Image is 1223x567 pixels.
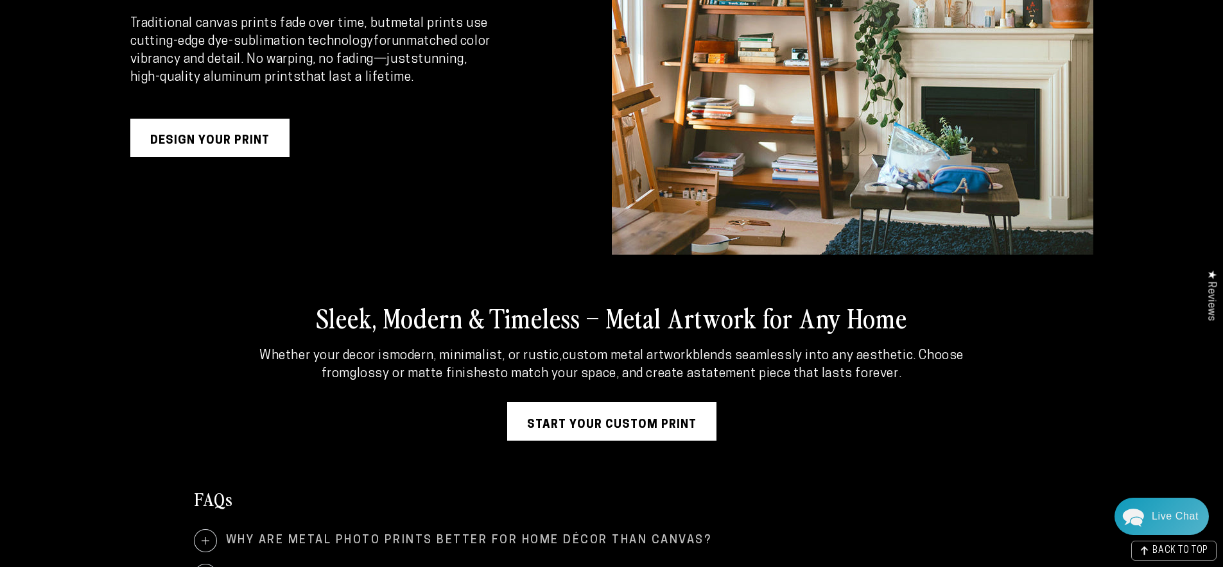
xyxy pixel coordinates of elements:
h2: FAQs [195,487,233,510]
strong: modern, minimalist, or rustic [390,350,559,362]
strong: statement piece that lasts forever [693,368,898,380]
p: Traditional canvas prints fade over time, but for . No warping, no fading—just that last a lifetime. [130,15,496,87]
a: Design Your Print [130,119,290,157]
strong: glossy or matte finishes [350,368,495,380]
div: Contact Us Directly [1152,498,1199,535]
h2: Sleek, Modern & Timeless – Metal Artwork for Any Home [195,301,1029,334]
strong: metal prints use cutting-edge dye-sublimation technology [130,17,489,48]
summary: Why are metal photo prints better for home décor than canvas? [195,530,1029,552]
strong: stunning, high-quality aluminum prints [130,53,467,84]
span: BACK TO TOP [1152,546,1208,555]
p: Whether your decor is , blends seamlessly into any aesthetic. Choose from to match your space, an... [257,347,966,383]
strong: unmatched color vibrancy and detail [130,35,490,66]
div: Chat widget toggle [1115,498,1209,535]
div: Click to open Judge.me floating reviews tab [1199,260,1223,331]
strong: custom metal artwork [562,350,693,362]
a: Start Your Custom Print [507,402,716,441]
